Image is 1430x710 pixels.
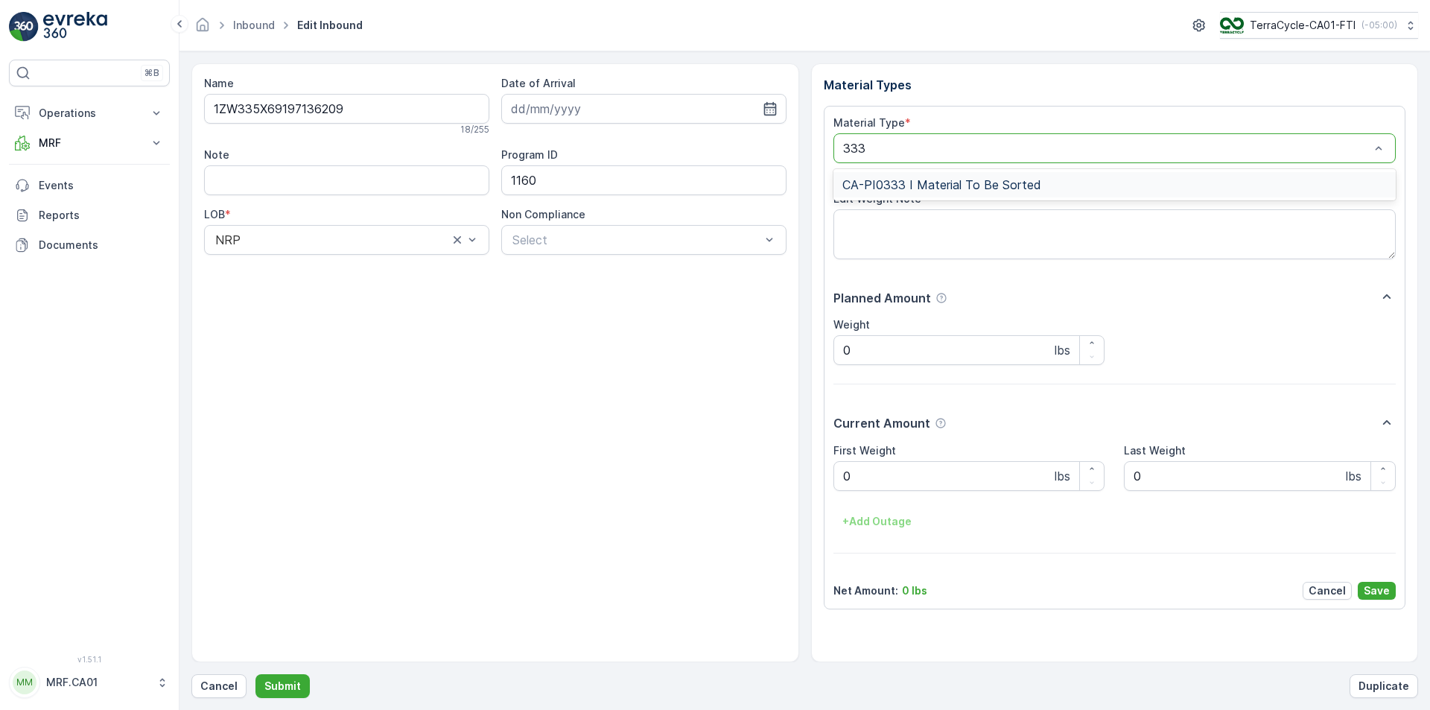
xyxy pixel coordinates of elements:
p: MRF.CA01 [46,675,149,690]
p: Current Amount [833,414,930,432]
p: Duplicate [1358,679,1409,694]
p: ( -05:00 ) [1361,19,1397,31]
button: Submit [255,674,310,698]
label: Last Weight [1124,444,1186,457]
span: Edit Inbound [294,18,366,33]
button: Operations [9,98,170,128]
label: Non Compliance [501,208,585,221]
p: 18 / 255 [460,124,489,136]
div: Help Tooltip Icon [935,417,947,429]
p: Events [39,178,164,193]
button: +Add Outage [833,510,921,533]
div: MM [13,671,36,694]
p: Planned Amount [833,289,931,307]
div: Help Tooltip Icon [935,292,947,304]
p: lbs [1055,341,1070,359]
p: lbs [1055,467,1070,485]
a: Events [9,171,170,200]
span: v 1.51.1 [9,655,170,664]
label: Program ID [501,148,558,161]
label: Weight [833,318,870,331]
button: Cancel [1303,582,1352,600]
label: Name [204,77,234,89]
label: Note [204,148,229,161]
label: Date of Arrival [501,77,576,89]
p: Submit [264,679,301,694]
p: Documents [39,238,164,253]
p: Reports [39,208,164,223]
label: First Weight [833,444,896,457]
button: Cancel [191,674,247,698]
span: CA-PI0333 I Material To Be Sorted [842,178,1041,191]
p: Save [1364,583,1390,598]
p: Operations [39,106,140,121]
p: MRF [39,136,140,150]
p: TerraCycle-CA01-FTI [1250,18,1356,33]
p: Material Types [824,76,1406,94]
img: logo [9,12,39,42]
p: Net Amount : [833,583,898,598]
button: MMMRF.CA01 [9,667,170,698]
input: dd/mm/yyyy [501,94,786,124]
p: lbs [1346,467,1361,485]
p: Cancel [200,679,238,694]
button: MRF [9,128,170,158]
label: Material Type [833,116,905,129]
p: ⌘B [144,67,159,79]
a: Documents [9,230,170,260]
p: 0 lbs [902,583,927,598]
a: Homepage [194,22,211,35]
a: Reports [9,200,170,230]
img: TC_BVHiTW6.png [1220,17,1244,34]
button: Duplicate [1350,674,1418,698]
a: Inbound [233,19,275,31]
label: LOB [204,208,225,221]
button: Save [1358,582,1396,600]
p: Select [512,231,760,249]
p: + Add Outage [842,514,912,529]
p: Cancel [1309,583,1346,598]
button: TerraCycle-CA01-FTI(-05:00) [1220,12,1418,39]
img: logo_light-DOdMpM7g.png [43,12,107,42]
